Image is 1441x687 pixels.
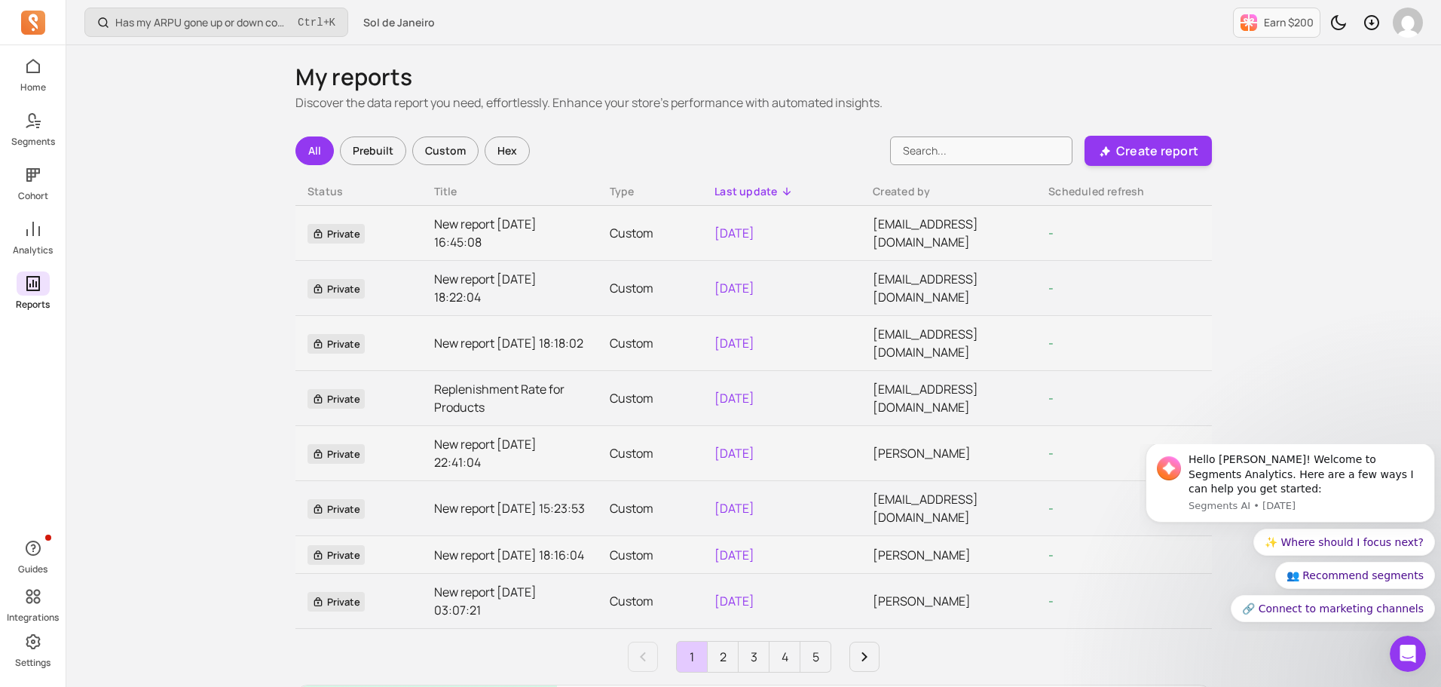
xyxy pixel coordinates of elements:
p: [DATE] [714,279,849,297]
a: Page 4 [769,642,800,672]
td: [EMAIL_ADDRESS][DOMAIN_NAME] [861,481,1036,536]
span: Private [307,389,365,409]
p: Home [20,81,46,94]
img: Profile image for Segments AI [17,12,41,36]
iframe: Intercom live chat [1390,636,1426,672]
td: Custom [598,574,703,629]
p: [DATE] [714,592,849,610]
td: [PERSON_NAME] [861,426,1036,481]
span: Private [307,279,365,299]
td: Custom [598,481,703,536]
span: Private [307,545,365,565]
p: Segments [11,136,55,148]
span: Private [307,224,365,244]
td: Custom [598,426,703,481]
th: Toggle SortBy [1036,178,1212,206]
td: Custom [598,261,703,316]
div: Message content [49,8,284,53]
a: New report [DATE] 22:41:04 [434,435,586,471]
a: New report [DATE] 18:18:02 [434,334,586,352]
td: Custom [598,206,703,261]
kbd: K [329,17,335,29]
p: Guides [18,563,47,575]
p: [DATE] [714,499,849,517]
span: - [1048,445,1054,462]
ul: Pagination [295,641,1212,673]
p: Analytics [13,244,53,256]
td: [PERSON_NAME] [861,574,1036,629]
th: Toggle SortBy [295,178,422,206]
a: New report [DATE] 18:16:04 [434,546,586,564]
span: + [298,14,335,30]
span: - [1048,280,1054,296]
p: Discover the data report you need, effortlessly. Enhance your store's performance with automated ... [295,94,1212,112]
p: [DATE] [714,546,849,564]
h1: My reports [295,63,1212,90]
td: [EMAIL_ADDRESS][DOMAIN_NAME] [861,371,1036,426]
p: Earn $200 [1264,15,1314,30]
div: Custom [412,136,479,165]
button: Toggle dark mode [1323,8,1354,38]
a: New report [DATE] 03:07:21 [434,583,586,619]
div: Prebuilt [340,136,406,165]
a: Page 3 [739,642,769,672]
a: Next page [849,642,880,672]
div: Hex [485,136,530,165]
th: Toggle SortBy [861,178,1036,206]
p: Reports [16,299,50,311]
p: Has my ARPU gone up or down compared to last month or last year? [115,15,292,30]
td: Custom [598,316,703,371]
p: [DATE] [714,224,849,242]
a: Page 5 [800,642,831,672]
div: Quick reply options [6,84,295,178]
p: Create report [1116,142,1198,160]
a: New report [DATE] 16:45:08 [434,215,586,251]
td: [EMAIL_ADDRESS][DOMAIN_NAME] [861,206,1036,261]
div: Last update [714,184,849,199]
a: Replenishment Rate for Products [434,380,586,416]
button: Quick reply: 👥 Recommend segments [136,118,295,145]
span: Private [307,592,365,612]
span: - [1048,225,1054,241]
a: New report [DATE] 15:23:53 [434,499,586,517]
p: Integrations [7,612,59,624]
span: - [1048,547,1054,563]
p: [DATE] [714,444,849,462]
span: Private [307,444,365,464]
kbd: Ctrl [298,15,323,30]
td: [EMAIL_ADDRESS][DOMAIN_NAME] [861,316,1036,371]
p: [DATE] [714,334,849,352]
th: Toggle SortBy [422,178,598,206]
input: Search [890,136,1072,165]
td: Custom [598,536,703,574]
div: All [295,136,334,165]
p: Cohort [18,190,48,202]
img: avatar [1393,8,1423,38]
button: Quick reply: ✨ Where should I focus next? [114,84,295,112]
a: Previous page [628,642,658,672]
th: Toggle SortBy [702,178,861,206]
p: Message from Segments AI, sent 6w ago [49,55,284,69]
p: [DATE] [714,389,849,407]
button: Create report [1085,136,1212,166]
a: Page 2 [708,642,738,672]
button: Has my ARPU gone up or down compared to last month or last year?Ctrl+K [84,8,348,37]
a: Page 1 is your current page [677,642,707,672]
a: New report [DATE] 18:22:04 [434,270,586,306]
iframe: Intercom notifications message [1140,444,1441,631]
span: - [1048,335,1054,351]
p: Settings [15,657,50,669]
span: Private [307,334,365,354]
td: [EMAIL_ADDRESS][DOMAIN_NAME] [861,261,1036,316]
button: Guides [17,533,50,578]
span: - [1048,593,1054,609]
button: Sol de Janeiro [354,9,444,36]
span: - [1048,390,1054,406]
button: Quick reply: 🔗 Connect to marketing channels [91,151,295,178]
td: Custom [598,371,703,426]
span: Private [307,499,365,519]
span: - [1048,500,1054,517]
td: [PERSON_NAME] [861,536,1036,574]
div: Hello [PERSON_NAME]! Welcome to Segments Analytics. Here are a few ways I can help you get started: [49,8,284,53]
th: Toggle SortBy [598,178,703,206]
